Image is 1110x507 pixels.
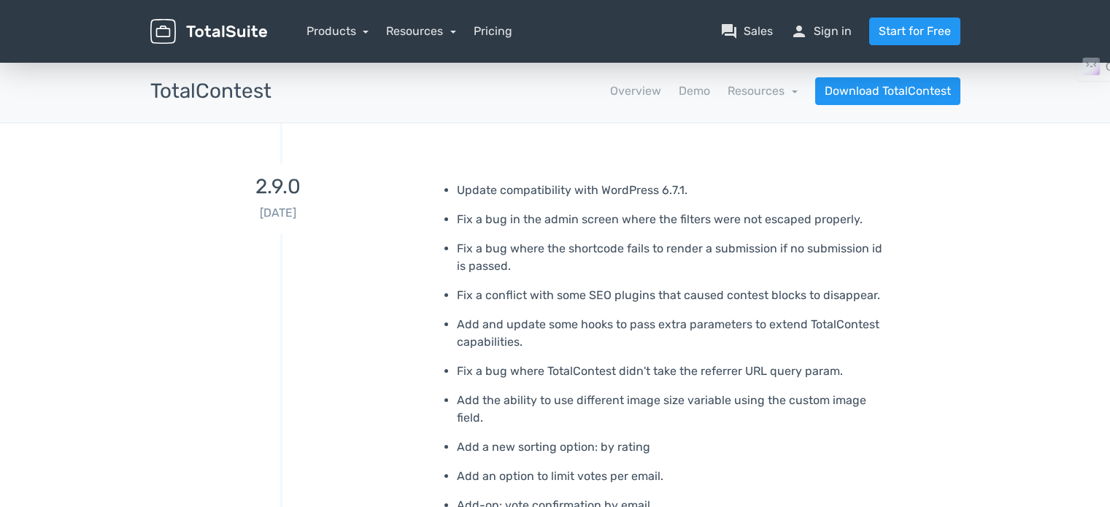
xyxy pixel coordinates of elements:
[150,19,267,44] img: TotalSuite for WordPress
[457,316,891,351] p: Add and update some hooks to pass extra parameters to extend TotalContest capabilities.
[790,23,808,40] span: person
[307,24,369,38] a: Products
[457,287,891,304] p: Fix a conflict with some SEO plugins that caused contest blocks to disappear.
[150,204,406,222] p: [DATE]
[457,392,891,427] p: Add the ability to use different image size variable using the custom image field.
[815,77,960,105] a: Download TotalContest
[150,80,271,103] h3: TotalContest
[869,18,960,45] a: Start for Free
[457,438,891,456] p: Add a new sorting option: by rating
[790,23,852,40] a: personSign in
[386,24,456,38] a: Resources
[679,82,710,100] a: Demo
[457,363,891,380] p: Fix a bug where TotalContest didn't take the referrer URL query param.
[610,82,661,100] a: Overview
[457,211,891,228] p: Fix a bug in the admin screen where the filters were not escaped properly.
[720,23,738,40] span: question_answer
[457,468,891,485] p: Add an option to limit votes per email.
[720,23,773,40] a: question_answerSales
[457,182,891,199] p: Update compatibility with WordPress 6.7.1.
[474,23,512,40] a: Pricing
[728,84,798,98] a: Resources
[457,240,891,275] p: Fix a bug where the shortcode fails to render a submission if no submission id is passed.
[150,176,406,198] h3: 2.9.0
